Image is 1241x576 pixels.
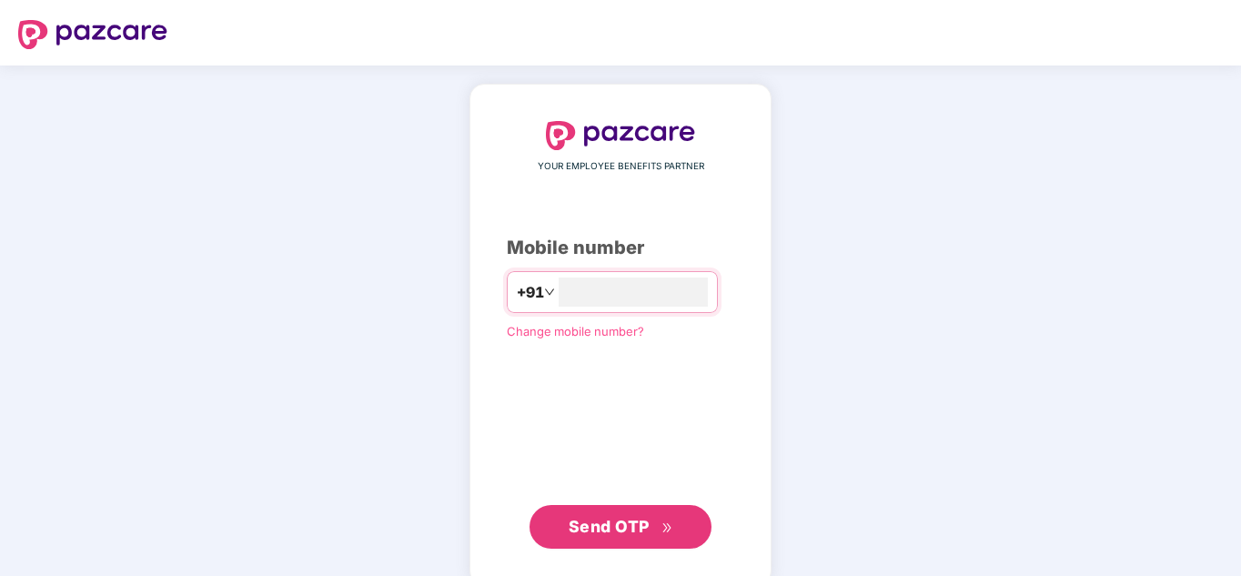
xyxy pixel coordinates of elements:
span: Send OTP [569,517,650,536]
button: Send OTPdouble-right [530,505,711,549]
div: Mobile number [507,234,734,262]
span: down [544,287,555,298]
span: +91 [517,281,544,304]
a: Change mobile number? [507,324,644,339]
img: logo [18,20,167,49]
span: double-right [661,522,673,534]
span: YOUR EMPLOYEE BENEFITS PARTNER [538,159,704,174]
img: logo [546,121,695,150]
